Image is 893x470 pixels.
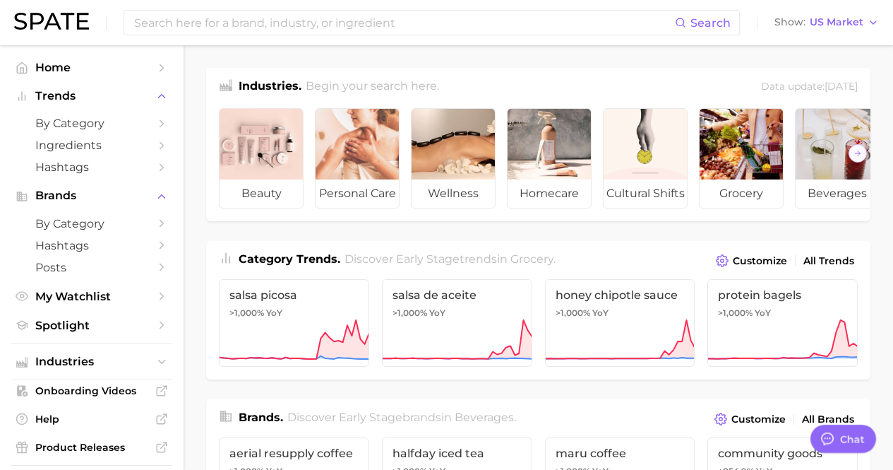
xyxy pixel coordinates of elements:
[700,180,783,208] span: grocery
[239,411,283,424] span: Brands .
[429,307,445,319] span: YoY
[796,180,879,208] span: beverages
[11,86,172,107] button: Trends
[35,61,148,74] span: Home
[510,252,553,266] span: grocery
[35,413,148,425] span: Help
[774,18,805,26] span: Show
[556,307,590,318] span: >1,000%
[229,447,359,460] span: aerial resupply coffee
[382,279,532,367] a: salsa de aceite>1,000% YoY
[604,180,687,208] span: cultural shifts
[11,235,172,257] a: Hashtags
[592,307,609,319] span: YoY
[803,255,854,267] span: All Trends
[133,11,675,35] input: Search here for a brand, industry, or ingredient
[802,413,854,425] span: All Brands
[11,380,172,401] a: Onboarding Videos
[712,251,791,271] button: Customize
[35,319,148,332] span: Spotlight
[35,441,148,454] span: Product Releases
[507,108,592,208] a: homecare
[35,261,148,274] span: Posts
[711,409,789,429] button: Customize
[229,307,264,318] span: >1,000%
[733,255,787,267] span: Customize
[798,410,858,429] a: All Brands
[731,413,786,425] span: Customize
[690,16,731,30] span: Search
[35,189,148,202] span: Brands
[11,156,172,178] a: Hashtags
[35,290,148,303] span: My Watchlist
[455,411,514,424] span: beverages
[14,13,89,30] img: SPATE
[219,279,369,367] a: salsa picosa>1,000% YoY
[220,180,303,208] span: beauty
[392,307,427,318] span: >1,000%
[603,108,688,208] a: cultural shifts
[556,288,685,302] span: honey chipotle sauce
[11,409,172,430] a: Help
[411,108,496,208] a: wellness
[755,307,771,319] span: YoY
[35,384,148,397] span: Onboarding Videos
[11,315,172,336] a: Spotlight
[316,180,399,208] span: personal care
[35,139,148,152] span: Ingredients
[11,213,172,235] a: by Category
[545,279,695,367] a: honey chipotle sauce>1,000% YoY
[11,257,172,278] a: Posts
[11,57,172,78] a: Home
[11,112,172,134] a: by Category
[771,13,882,32] button: ShowUS Market
[718,307,753,318] span: >1,000%
[11,437,172,458] a: Product Releases
[11,351,172,372] button: Industries
[11,134,172,156] a: Ingredients
[392,447,522,460] span: halfday iced tea
[35,160,148,174] span: Hashtags
[849,144,867,163] button: Scroll Right
[229,288,359,302] span: salsa picosa
[699,108,784,208] a: grocery
[707,279,858,367] a: protein bagels>1,000% YoY
[508,180,591,208] span: homecare
[718,288,847,302] span: protein bagels
[761,78,858,97] div: Data update: [DATE]
[810,18,863,26] span: US Market
[315,108,400,208] a: personal care
[35,217,148,230] span: by Category
[35,90,148,102] span: Trends
[266,307,282,319] span: YoY
[412,180,495,208] span: wellness
[239,78,301,97] h1: Industries.
[392,288,522,302] span: salsa de aceite
[718,447,847,460] span: community goods
[11,185,172,206] button: Brands
[344,252,556,266] span: Discover Early Stage trends in .
[219,108,304,208] a: beauty
[35,239,148,252] span: Hashtags
[35,117,148,130] span: by Category
[556,447,685,460] span: maru coffee
[35,356,148,368] span: Industries
[306,78,439,97] h2: Begin your search here.
[11,286,172,307] a: My Watchlist
[800,252,858,271] a: All Trends
[239,252,340,266] span: Category Trends .
[795,108,880,208] a: beverages
[287,411,516,424] span: Discover Early Stage brands in .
